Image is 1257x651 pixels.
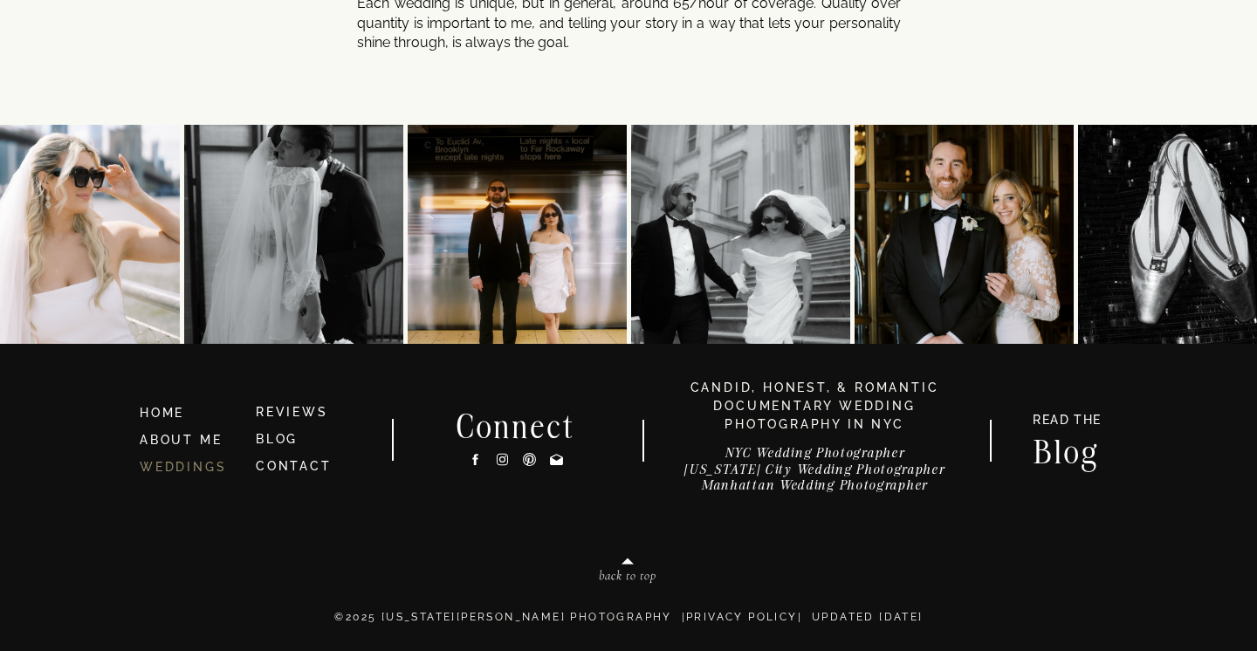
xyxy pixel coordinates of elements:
[105,609,1153,644] p: ©2025 [US_STATE][PERSON_NAME] PHOTOGRAPHY | | Updated [DATE]
[659,445,970,502] h3: NYC Wedding Photographer [US_STATE] City Wedding Photographer Manhattan Wedding Photographer
[256,432,298,446] a: BLOG
[631,125,850,344] img: Kat & Jett, NYC style
[140,433,222,447] a: ABOUT ME
[668,379,961,434] h3: candid, honest, & romantic Documentary Wedding photography in nyc
[1016,436,1117,463] a: Blog
[140,404,241,423] a: HOME
[256,459,332,473] a: CONTACT
[1024,414,1110,432] a: READ THE
[686,611,798,623] a: Privacy Policy
[855,125,1074,344] img: A&R at The Beekman
[408,125,627,344] img: K&J
[140,460,226,474] a: WEDDINGS
[659,445,970,502] a: NYC Wedding Photographer[US_STATE] City Wedding PhotographerManhattan Wedding Photographer
[434,411,598,439] h2: Connect
[184,125,403,344] img: Anna & Felipe — embracing the moment, and the magic follows.
[525,569,731,588] a: back to top
[256,405,328,419] a: REVIEWS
